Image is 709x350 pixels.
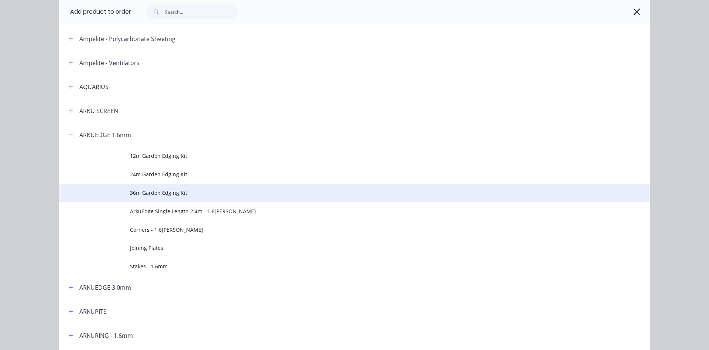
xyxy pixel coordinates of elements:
[79,58,140,67] div: Ampelite - Ventilators
[130,244,546,252] span: Joining Plates
[130,262,546,270] span: Stakes - 1.6mm
[79,331,133,340] div: ARKURING - 1.6mm
[79,106,118,115] div: ARKU SCREEN
[130,226,546,234] span: Corners - 1.6[PERSON_NAME]
[79,307,107,316] div: ARKUPITS
[79,283,131,292] div: ARKUEDGE 3.0mm
[130,170,546,178] span: 24m Garden Edging Kit
[79,130,131,139] div: ARKUEDGE 1.6mm
[165,4,238,19] input: Search...
[130,207,546,215] span: ArkuEdge Single Length 2.4m - 1.6[PERSON_NAME]
[79,82,109,91] div: AQUARIUS
[130,189,546,197] span: 36m Garden Edging Kit
[79,34,175,43] div: Ampelite - Polycarbonate Sheeting
[130,152,546,160] span: 12m Garden Edging Kit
